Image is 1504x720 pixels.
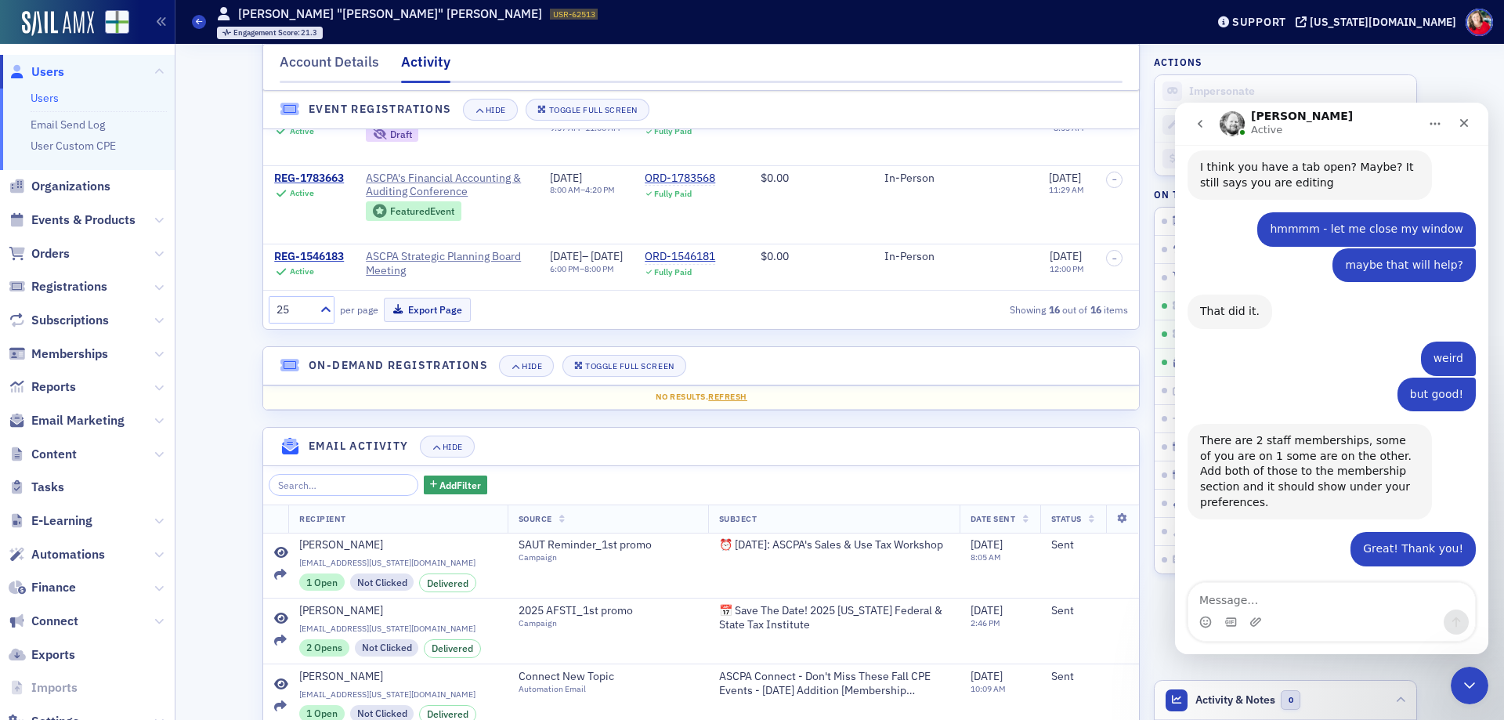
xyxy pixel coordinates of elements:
[553,9,595,20] span: USR-62513
[31,346,108,363] span: Memberships
[971,617,1000,628] time: 2:46 PM
[299,689,497,700] span: [EMAIL_ADDRESS][US_STATE][DOMAIN_NAME]
[238,5,542,23] h1: [PERSON_NAME] "[PERSON_NAME]" [PERSON_NAME]
[519,538,661,552] span: SAUT Reminder_1st promo
[299,558,497,568] span: [EMAIL_ADDRESS][US_STATE][DOMAIN_NAME]
[9,312,109,329] a: Subscriptions
[1175,103,1488,654] iframe: Intercom live chat
[1051,604,1129,618] div: Sent
[645,250,715,264] div: ORD-1546181
[290,188,314,198] div: Active
[761,249,789,263] span: $0.00
[522,362,542,371] div: Hide
[9,613,78,630] a: Connect
[1046,302,1062,317] strong: 16
[585,362,674,371] div: Toggle Full Screen
[708,391,747,402] span: Refresh
[550,263,580,274] time: 6:00 PM
[31,446,77,463] span: Content
[366,201,461,221] div: Featured Event
[971,513,1016,524] span: Date Sent
[9,278,107,295] a: Registrations
[299,670,383,684] div: [PERSON_NAME]
[299,538,383,552] div: [PERSON_NAME]
[486,106,506,114] div: Hide
[550,185,615,195] div: –
[1296,16,1462,27] button: [US_STATE][DOMAIN_NAME]
[299,604,383,618] div: [PERSON_NAME]
[94,10,129,37] a: View Homepage
[884,250,963,264] div: In-Person
[31,378,76,396] span: Reports
[550,249,582,263] span: [DATE]
[519,513,552,524] span: Source
[519,552,661,563] div: Campaign
[31,579,76,596] span: Finance
[1154,187,1417,201] h4: On this page
[340,302,378,317] label: per page
[424,476,488,495] button: AddFilter
[550,250,624,264] div: –
[1232,15,1286,29] div: Support
[549,106,638,114] div: Toggle Full Screen
[401,52,450,83] div: Activity
[274,250,344,264] div: REG-1546183
[439,478,481,492] span: Add Filter
[9,63,64,81] a: Users
[499,355,554,377] button: Hide
[1051,513,1082,524] span: Status
[350,573,414,591] div: Not Clicked
[269,474,418,496] input: Search…
[1155,142,1416,175] a: Adjust Account Credit
[31,412,125,429] span: Email Marketing
[31,278,107,295] span: Registrations
[1051,670,1129,684] div: Sent
[971,683,1006,694] time: 10:09 AM
[299,573,345,591] div: 1 Open
[290,126,314,136] div: Active
[1049,171,1081,185] span: [DATE]
[9,546,105,563] a: Automations
[654,189,692,199] div: Fully Paid
[1050,249,1082,263] span: [DATE]
[31,63,64,81] span: Users
[31,679,78,696] span: Imports
[1451,667,1488,704] iframe: Intercom live chat
[233,29,318,38] div: 21.3
[654,267,692,277] div: Fully Paid
[9,646,75,664] a: Exports
[31,139,116,153] a: User Custom CPE
[366,250,528,277] a: ASCPA Strategic Planning Board Meeting
[853,302,1129,317] div: Showing out of items
[591,249,623,263] span: [DATE]
[519,538,675,563] a: SAUT Reminder_1st promoCampaign
[519,618,661,628] div: Campaign
[585,184,615,195] time: 4:20 PM
[443,443,463,451] div: Hide
[1310,15,1456,29] div: [US_STATE][DOMAIN_NAME]
[9,412,125,429] a: Email Marketing
[550,264,624,274] div: –
[9,212,136,229] a: Events & Products
[761,171,789,185] span: $0.00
